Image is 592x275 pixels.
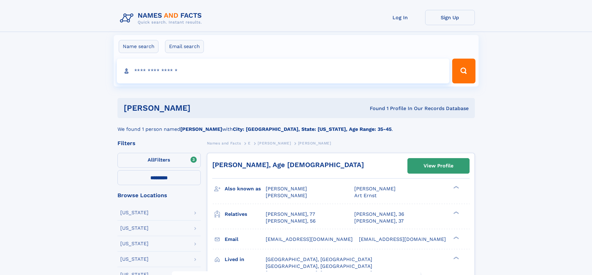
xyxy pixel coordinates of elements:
[165,40,204,53] label: Email search
[408,158,469,173] a: View Profile
[180,126,222,132] b: [PERSON_NAME]
[117,118,475,133] div: We found 1 person named with .
[248,141,251,145] span: E
[452,185,459,189] div: ❯
[233,126,392,132] b: City: [GEOGRAPHIC_DATA], State: [US_STATE], Age Range: 35-45
[266,186,307,192] span: [PERSON_NAME]
[120,241,149,246] div: [US_STATE]
[298,141,331,145] span: [PERSON_NAME]
[117,193,201,198] div: Browse Locations
[452,256,459,260] div: ❯
[120,257,149,262] div: [US_STATE]
[120,226,149,231] div: [US_STATE]
[266,256,372,262] span: [GEOGRAPHIC_DATA], [GEOGRAPHIC_DATA]
[452,59,475,83] button: Search Button
[120,210,149,215] div: [US_STATE]
[266,193,307,198] span: [PERSON_NAME]
[266,236,353,242] span: [EMAIL_ADDRESS][DOMAIN_NAME]
[225,234,266,245] h3: Email
[225,254,266,265] h3: Lived in
[212,161,364,169] a: [PERSON_NAME], Age [DEMOGRAPHIC_DATA]
[248,139,251,147] a: E
[359,236,446,242] span: [EMAIL_ADDRESS][DOMAIN_NAME]
[452,236,459,240] div: ❯
[375,10,425,25] a: Log In
[266,218,316,224] a: [PERSON_NAME], 56
[425,10,475,25] a: Sign Up
[148,157,154,163] span: All
[117,59,450,83] input: search input
[117,140,201,146] div: Filters
[225,209,266,220] h3: Relatives
[117,10,207,27] img: Logo Names and Facts
[258,141,291,145] span: [PERSON_NAME]
[124,104,280,112] h1: [PERSON_NAME]
[258,139,291,147] a: [PERSON_NAME]
[207,139,241,147] a: Names and Facts
[280,105,469,112] div: Found 1 Profile In Our Records Database
[225,184,266,194] h3: Also known as
[354,193,377,198] span: Art Ernst
[266,211,315,218] a: [PERSON_NAME], 77
[452,211,459,215] div: ❯
[266,263,372,269] span: [GEOGRAPHIC_DATA], [GEOGRAPHIC_DATA]
[424,159,453,173] div: View Profile
[354,186,396,192] span: [PERSON_NAME]
[354,218,404,224] a: [PERSON_NAME], 37
[119,40,158,53] label: Name search
[117,153,201,168] label: Filters
[354,211,404,218] a: [PERSON_NAME], 36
